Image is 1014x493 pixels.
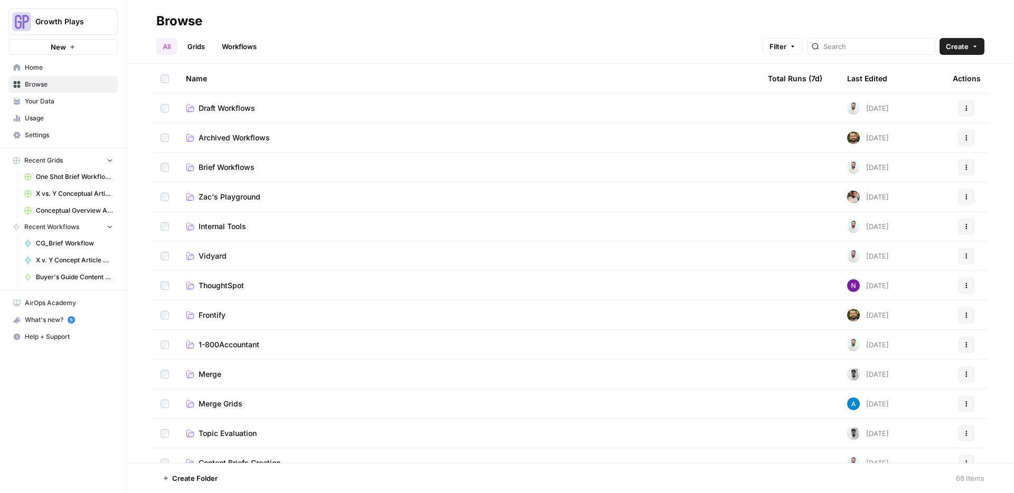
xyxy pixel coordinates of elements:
button: Workspace: Growth Plays [8,8,118,35]
span: Create [946,41,969,52]
img: 7n9g0vcyosf9m799tx179q68c4d8 [847,309,860,321]
span: Zac's Playground [199,192,260,202]
a: Zac's Playground [186,192,751,202]
span: CG_Brief Workflow [36,239,113,248]
a: Merge [186,369,751,380]
a: X v. Y Concept Article Generator [20,252,118,269]
span: Your Data [25,97,113,106]
span: Topic Evaluation [199,428,257,439]
div: [DATE] [847,338,889,351]
span: Vidyard [199,251,227,261]
img: odyn83o5p1wan4k8cy2vh2ud1j9q [847,161,860,174]
div: [DATE] [847,279,889,292]
span: Merge [199,369,221,380]
a: Draft Workflows [186,103,751,113]
a: Archived Workflows [186,132,751,143]
span: Buyer's Guide Content Workflow - Gemini/[PERSON_NAME] Version [36,272,113,282]
a: Content Briefs Creation [186,458,751,468]
span: Merge Grids [199,399,242,409]
span: Content Briefs Creation [199,458,280,468]
span: X vs. Y Conceptual Articles [36,189,113,198]
text: 5 [70,317,72,323]
button: What's new? 5 [8,311,118,328]
button: Recent Grids [8,153,118,168]
span: Draft Workflows [199,103,255,113]
div: [DATE] [847,309,889,321]
span: ThoughtSpot [199,280,244,291]
a: Home [8,59,118,76]
span: Growth Plays [35,16,99,27]
a: One Shot Brief Workflow Grid [20,168,118,185]
span: X v. Y Concept Article Generator [36,255,113,265]
img: o3cqybgnmipr355j8nz4zpq1mc6x [847,397,860,410]
a: Brief Workflows [186,162,751,173]
div: 68 Items [956,473,984,483]
span: Home [25,63,113,72]
img: odyn83o5p1wan4k8cy2vh2ud1j9q [847,250,860,262]
img: kedmmdess6i2jj5txyq6cw0yj4oc [847,279,860,292]
div: Name [186,64,751,93]
div: [DATE] [847,427,889,440]
a: 1-800Accountant [186,339,751,350]
img: odyn83o5p1wan4k8cy2vh2ud1j9q [847,338,860,351]
span: Recent Grids [24,156,63,165]
button: Create [940,38,984,55]
span: Internal Tools [199,221,246,232]
span: Archived Workflows [199,132,270,143]
span: Browse [25,80,113,89]
a: Frontify [186,310,751,320]
img: o8hgcv6hpqdh9lctxyvavr17wuhn [847,427,860,440]
span: Create Folder [172,473,218,483]
a: Settings [8,127,118,144]
span: Recent Workflows [24,222,79,232]
a: Vidyard [186,251,751,261]
a: X vs. Y Conceptual Articles [20,185,118,202]
span: Usage [25,113,113,123]
button: Filter [763,38,803,55]
div: [DATE] [847,368,889,381]
button: Create Folder [156,470,224,487]
span: 1-800Accountant [199,339,259,350]
span: One Shot Brief Workflow Grid [36,172,113,182]
span: New [51,42,66,52]
img: odyn83o5p1wan4k8cy2vh2ud1j9q [847,102,860,115]
span: Conceptual Overview Article Grid [36,206,113,215]
div: What's new? [9,312,117,328]
img: odyn83o5p1wan4k8cy2vh2ud1j9q [847,457,860,469]
img: o8hgcv6hpqdh9lctxyvavr17wuhn [847,368,860,381]
a: AirOps Academy [8,295,118,311]
div: [DATE] [847,191,889,203]
div: [DATE] [847,250,889,262]
button: New [8,39,118,55]
a: ThoughtSpot [186,280,751,291]
a: Usage [8,110,118,127]
a: Conceptual Overview Article Grid [20,202,118,219]
span: Filter [769,41,786,52]
img: odyn83o5p1wan4k8cy2vh2ud1j9q [847,220,860,233]
div: Total Runs (7d) [768,64,822,93]
div: [DATE] [847,161,889,174]
div: Browse [156,13,202,30]
a: Browse [8,76,118,93]
a: Your Data [8,93,118,110]
a: Topic Evaluation [186,428,751,439]
a: Grids [181,38,211,55]
div: [DATE] [847,131,889,144]
button: Help + Support [8,328,118,345]
div: [DATE] [847,397,889,410]
a: Merge Grids [186,399,751,409]
img: 09vqwntjgx3gjwz4ea1r9l7sj8gc [847,191,860,203]
span: AirOps Academy [25,298,113,308]
span: Settings [25,130,113,140]
a: 5 [68,316,75,324]
a: All [156,38,177,55]
a: Internal Tools [186,221,751,232]
span: Help + Support [25,332,113,342]
a: CG_Brief Workflow [20,235,118,252]
div: [DATE] [847,220,889,233]
img: Growth Plays Logo [12,12,31,31]
button: Recent Workflows [8,219,118,235]
a: Workflows [215,38,263,55]
span: Frontify [199,310,226,320]
div: [DATE] [847,457,889,469]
